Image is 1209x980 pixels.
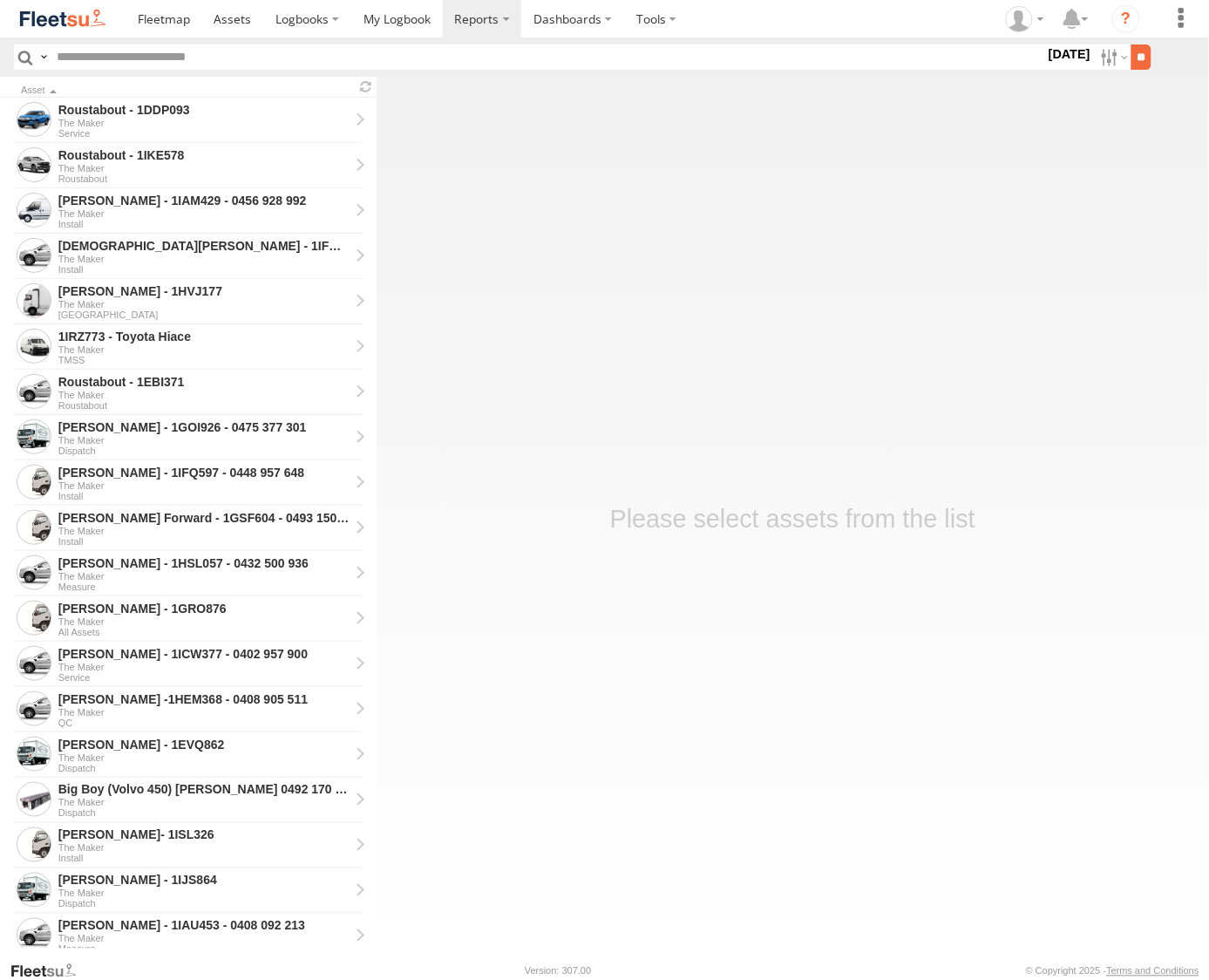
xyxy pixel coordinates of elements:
[58,310,350,320] div: [GEOGRAPHIC_DATA]
[58,899,350,909] div: Dispatch
[58,646,350,662] div: Gavin Denney - 1ICW377 - 0402 957 900 - View Asset History
[58,147,350,163] div: Roustabout - 1IKE578 - View Asset History
[21,86,349,95] div: Click to Sort
[58,763,350,773] div: Dispatch
[58,355,350,365] div: TMSS
[58,118,350,128] div: The Maker
[37,44,51,70] label: Search Query
[356,78,377,95] span: Refresh
[58,400,350,411] div: Roustabout
[58,782,350,798] div: Big Boy (Volvo 450) James Kelly 0492 170 732 - View Asset History
[58,854,350,864] div: Install
[58,374,350,390] div: Roustabout - 1EBI371 - View Asset History
[17,7,108,31] img: fleetsu-logo-horizontal.svg
[10,963,90,980] a: Visit our Website
[58,555,350,571] div: Syed Mustafa - 1HSL057 - 0432 500 936 - View Asset History
[58,208,350,219] div: The Maker
[58,616,350,627] div: The Maker
[58,219,350,229] div: Install
[58,480,350,491] div: The Maker
[58,390,350,400] div: The Maker
[58,102,350,118] div: Roustabout - 1DDP093 - View Asset History
[1000,6,1050,32] div: AJ Wessels
[58,601,350,616] div: Daniel Barnes - 1GRO876 - View Asset History
[58,582,350,592] div: Measure
[58,419,350,435] div: Rick Frijaf - 1GOI926 - 0475 377 301 - View Asset History
[58,627,350,637] div: All Assets
[525,966,591,977] div: Version: 307.00
[58,526,350,536] div: The Maker
[58,691,350,707] div: Ben Barnes-Gott -1HEM368 - 0408 905 511 - View Asset History
[1112,5,1140,33] i: ?
[58,718,350,728] div: QC
[1107,966,1199,977] a: Terms and Conditions
[58,163,350,174] div: The Maker
[1045,44,1094,64] label: [DATE]
[58,737,350,752] div: Quasha Hazal - 1EVQ862 - View Asset History
[58,571,350,582] div: The Maker
[58,934,350,944] div: The Maker
[58,944,350,955] div: Measure
[1026,966,1199,977] div: © Copyright 2025 -
[58,536,350,547] div: Install
[58,264,350,275] div: Install
[58,128,350,139] div: Service
[58,174,350,184] div: Roustabout
[58,465,350,480] div: Luke Kossenberg - 1IFQ597 - 0448 957 648 - View Asset History
[58,888,350,899] div: The Maker
[58,752,350,763] div: The Maker
[58,843,350,854] div: The Maker
[58,435,350,446] div: The Maker
[58,798,350,808] div: The Maker
[58,193,350,208] div: Tyson Turner - 1IAM429 - 0456 928 992 - View Asset History
[58,238,350,254] div: Christian Davies - 1IFQ593 - View Asset History
[58,662,350,672] div: The Maker
[58,918,350,934] div: Chris Evangelellis - 1IAU453 - 0408 092 213 - View Asset History
[58,329,350,344] div: 1IRZ773 - Toyota Hiace - View Asset History
[58,873,350,888] div: Leon Lumsden - 1IJS864 - View Asset History
[58,446,350,456] div: Dispatch
[1094,44,1131,70] label: Search Filter Options
[58,299,350,310] div: The Maker
[58,808,350,819] div: Dispatch
[58,283,350,299] div: Matthew Robinson - 1HVJ177 - View Asset History
[58,344,350,355] div: The Maker
[58,827,350,843] div: Jayson McDonald- 1ISL326 - View Asset History
[58,707,350,718] div: The Maker
[58,491,350,501] div: Install
[58,510,350,526] div: Mason Forward - 1GSF604 - 0493 150 236 - View Asset History
[58,254,350,264] div: The Maker
[58,672,350,683] div: Service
